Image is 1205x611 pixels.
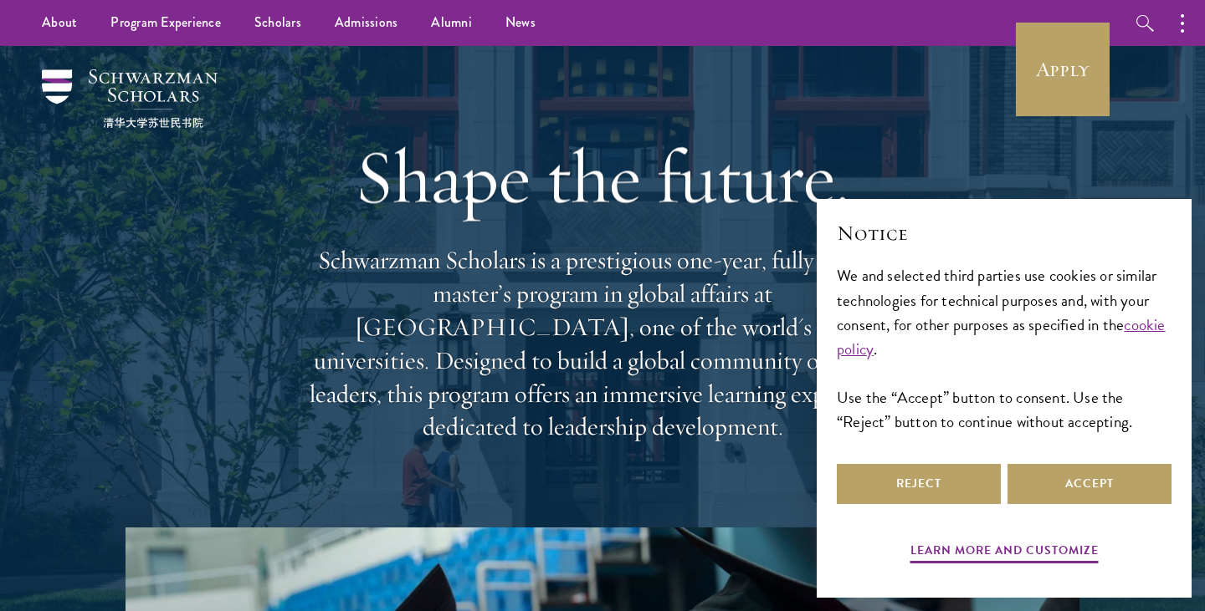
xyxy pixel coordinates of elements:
[301,130,904,223] h1: Shape the future.
[910,540,1099,566] button: Learn more and customize
[1016,23,1110,116] a: Apply
[837,464,1001,504] button: Reject
[837,313,1166,361] a: cookie policy
[837,263,1172,433] div: We and selected third parties use cookies or similar technologies for technical purposes and, wit...
[301,244,904,444] p: Schwarzman Scholars is a prestigious one-year, fully funded master’s program in global affairs at...
[837,219,1172,247] h2: Notice
[1008,464,1172,504] button: Accept
[42,69,218,128] img: Schwarzman Scholars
